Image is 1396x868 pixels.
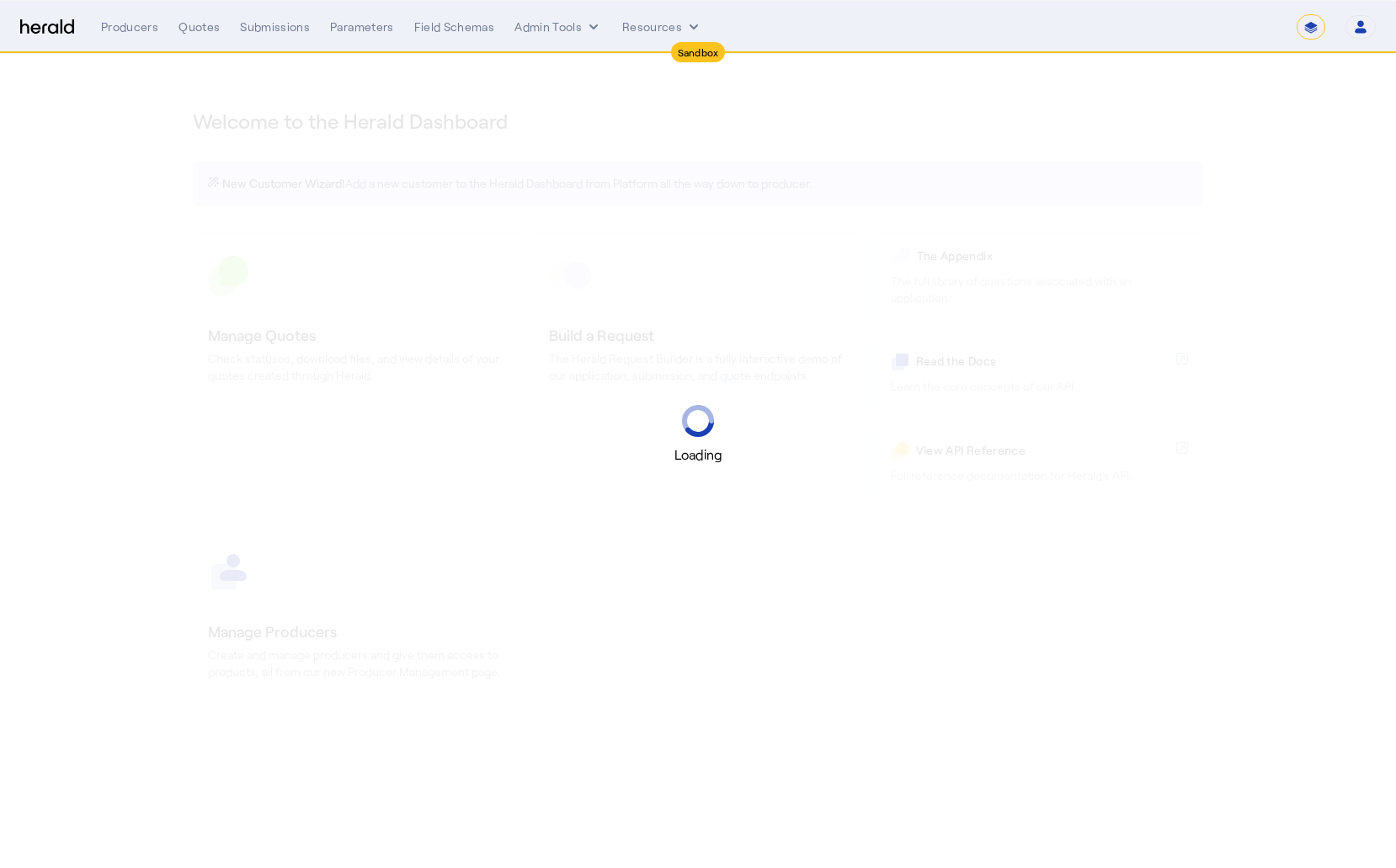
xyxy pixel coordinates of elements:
button: Resources dropdown menu [622,19,702,35]
img: Herald Logo [20,19,74,35]
div: Quotes [178,19,220,35]
div: Field Schemas [414,19,495,35]
button: internal dropdown menu [514,19,602,35]
div: Parameters [330,19,394,35]
div: Producers [101,19,158,35]
div: Sandbox [671,42,726,62]
div: Submissions [240,19,310,35]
